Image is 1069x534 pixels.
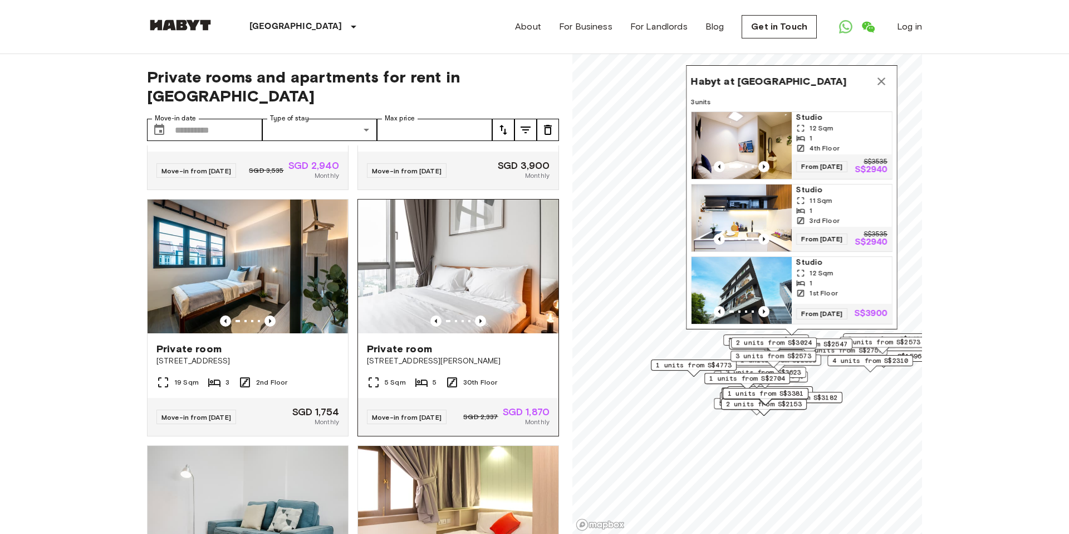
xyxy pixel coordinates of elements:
div: Map marker [714,398,800,415]
span: 5 [433,377,437,387]
a: About [515,20,541,33]
span: Habyt at [GEOGRAPHIC_DATA] [691,75,847,88]
span: 5 units from S$1680 [719,399,795,409]
span: Private room [156,342,222,356]
a: Marketing picture of unit SG-01-110-033-001Previous imagePrevious imageStudio12 Sqm14th FloorFrom... [691,111,893,179]
span: 3rd Floor [810,216,839,226]
button: Previous image [758,306,769,317]
span: 12 Sqm [810,268,833,278]
span: Monthly [315,417,339,427]
a: Blog [705,20,724,33]
a: Mapbox logo [576,518,625,531]
span: 3 units [691,97,893,107]
span: SGD 3,535 [249,166,283,176]
div: Map marker [827,355,913,372]
a: Open WeChat [857,16,879,38]
span: SGD 1,754 [292,407,339,417]
div: Map marker [767,338,852,356]
img: Marketing picture of unit SG-01-110-022-001 [692,185,792,251]
img: Marketing picture of unit SG-01-110-044_001 [692,257,792,324]
button: tune [537,119,559,141]
div: Map marker [731,337,817,355]
button: Previous image [430,315,442,327]
span: Private rooms and apartments for rent in [GEOGRAPHIC_DATA] [147,67,559,105]
button: Previous image [220,315,231,327]
span: Move-in from [DATE] [372,413,442,421]
span: 4th Floor [810,143,839,153]
div: Map marker [722,371,808,389]
a: Marketing picture of unit SG-01-110-044_001Previous imagePrevious imageStudio12 Sqm11st FloorFrom... [691,256,893,324]
button: Previous image [264,315,276,327]
div: Map marker [720,367,806,384]
span: From [DATE] [796,161,847,172]
div: Map marker [729,338,818,356]
span: 2 units from S$3024 [736,338,812,348]
a: For Business [559,20,612,33]
p: S$3900 [854,309,887,318]
span: 5 Sqm [385,377,406,387]
div: Map marker [720,392,806,409]
span: 19 Sqm [174,377,199,387]
span: Monthly [525,417,550,427]
div: Map marker [723,334,809,352]
a: Marketing picture of unit SG-01-027-006-02Previous imagePrevious imagePrivate room[STREET_ADDRESS... [147,199,349,436]
span: 1 units from S$2704 [709,373,785,383]
label: Move-in date [155,114,196,123]
span: [STREET_ADDRESS] [156,356,339,367]
div: Map marker [723,388,808,405]
button: Previous image [758,234,769,245]
span: From [DATE] [796,234,847,245]
span: 1 units from S$2573 [845,337,920,347]
span: 1 units from S$2547 [772,339,847,349]
button: Previous image [714,161,725,172]
span: SGD 2,940 [288,161,339,171]
span: 1 [810,133,812,143]
span: 3 units from S$2573 [735,351,811,361]
a: Marketing picture of unit SG-01-113-001-05Previous imagePrevious imagePrivate room[STREET_ADDRESS... [357,199,559,436]
span: SGD 1,870 [503,407,550,417]
span: 1 units from S$3182 [762,392,837,402]
a: Get in Touch [742,15,817,38]
button: Previous image [758,161,769,172]
span: 3 units from S$3623 [725,367,801,377]
label: Type of stay [270,114,309,123]
div: Map marker [686,65,898,336]
button: Previous image [714,306,725,317]
p: [GEOGRAPHIC_DATA] [249,20,342,33]
span: 1 units from S$4773 [656,360,732,370]
img: Marketing picture of unit SG-01-027-006-02 [148,200,348,333]
p: S$2940 [855,166,887,174]
button: tune [492,119,514,141]
span: 1 [810,278,812,288]
a: Open WhatsApp [835,16,857,38]
span: SGD 2,337 [463,412,498,422]
p: S$2940 [855,238,887,247]
div: Map marker [721,399,807,416]
div: Map marker [735,355,821,372]
div: Map marker [840,337,925,354]
span: 3 units from S$1985 [728,335,804,345]
span: Move-in from [DATE] [161,167,231,175]
span: Studio [796,185,887,196]
span: Move-in from [DATE] [372,167,442,175]
div: Map marker [651,360,737,377]
img: Marketing picture of unit SG-01-110-033-001 [692,112,792,179]
button: Previous image [714,234,725,245]
img: Marketing picture of unit SG-01-113-001-05 [358,200,558,333]
span: 12 Sqm [810,123,833,133]
button: Previous image [475,315,486,327]
span: 11 Sqm [810,196,832,206]
div: Map marker [727,386,813,404]
span: Move-in from [DATE] [161,413,231,421]
a: Log in [897,20,922,33]
span: 4 units from S$2310 [832,356,908,366]
span: From [DATE] [796,308,847,319]
div: Map marker [757,392,842,409]
button: Choose date [148,119,170,141]
span: 2nd Floor [256,377,287,387]
span: Monthly [525,171,550,181]
span: 3 [225,377,229,387]
div: Map marker [704,373,790,390]
button: tune [514,119,537,141]
label: Max price [385,114,415,123]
